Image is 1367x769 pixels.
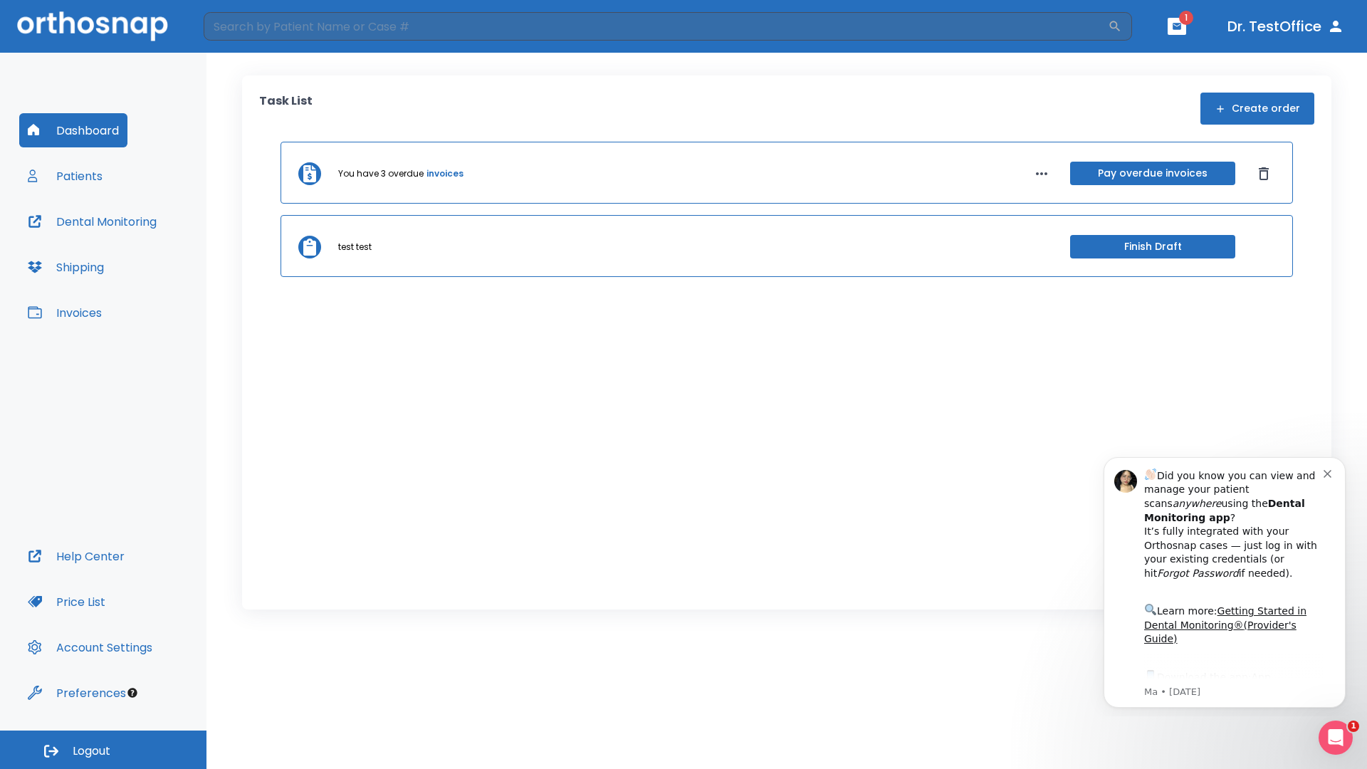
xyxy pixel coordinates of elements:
[73,743,110,759] span: Logout
[19,585,114,619] button: Price List
[1200,93,1314,125] button: Create order
[338,167,424,180] p: You have 3 overdue
[19,159,111,193] button: Patients
[62,224,241,296] div: Download the app: | ​ Let us know if you need help getting started!
[1070,162,1235,185] button: Pay overdue invoices
[19,295,110,330] button: Invoices
[1348,721,1359,732] span: 1
[19,676,135,710] button: Preferences
[1179,11,1193,25] span: 1
[259,93,313,125] p: Task List
[241,22,253,33] button: Dismiss notification
[1319,721,1353,755] iframe: Intercom live chat
[1222,14,1350,39] button: Dr. TestOffice
[19,204,165,239] button: Dental Monitoring
[19,630,161,664] button: Account Settings
[1252,162,1275,185] button: Dismiss
[17,11,168,41] img: Orthosnap
[1082,444,1367,716] iframe: Intercom notifications message
[204,12,1108,41] input: Search by Patient Name or Case #
[19,250,112,284] button: Shipping
[62,241,241,254] p: Message from Ma, sent 6w ago
[19,113,127,147] button: Dashboard
[126,686,139,699] div: Tooltip anchor
[62,227,189,253] a: App Store
[1070,235,1235,258] button: Finish Draft
[426,167,463,180] a: invoices
[338,241,372,253] p: test test
[19,539,133,573] button: Help Center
